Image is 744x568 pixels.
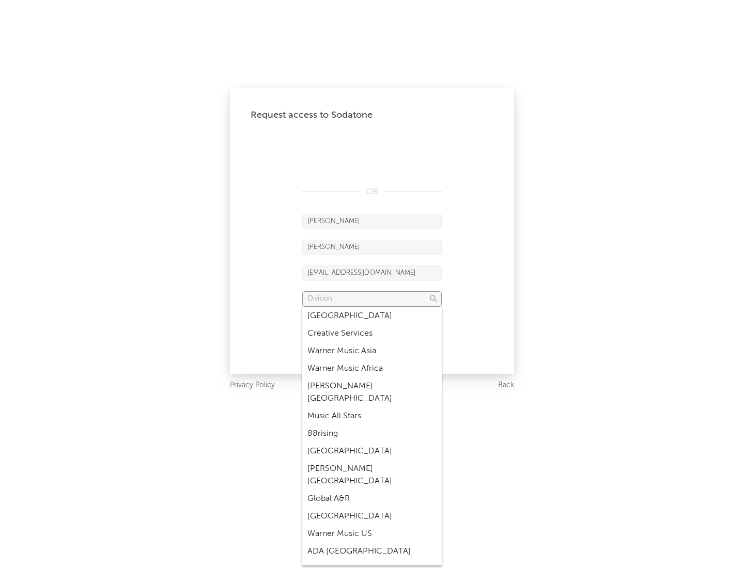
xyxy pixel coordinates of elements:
[302,508,442,525] div: [GEOGRAPHIC_DATA]
[302,425,442,443] div: 88rising
[230,379,275,392] a: Privacy Policy
[302,543,442,560] div: ADA [GEOGRAPHIC_DATA]
[302,490,442,508] div: Global A&R
[498,379,514,392] a: Back
[302,342,442,360] div: Warner Music Asia
[302,407,442,425] div: Music All Stars
[302,240,442,255] input: Last Name
[302,360,442,377] div: Warner Music Africa
[302,214,442,229] input: First Name
[302,460,442,490] div: [PERSON_NAME] [GEOGRAPHIC_DATA]
[302,443,442,460] div: [GEOGRAPHIC_DATA]
[302,525,442,543] div: Warner Music US
[302,307,442,325] div: [GEOGRAPHIC_DATA]
[302,186,442,198] div: OR
[251,109,493,121] div: Request access to Sodatone
[302,291,442,307] input: Division
[302,265,442,281] input: Email
[302,325,442,342] div: Creative Services
[302,377,442,407] div: [PERSON_NAME] [GEOGRAPHIC_DATA]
